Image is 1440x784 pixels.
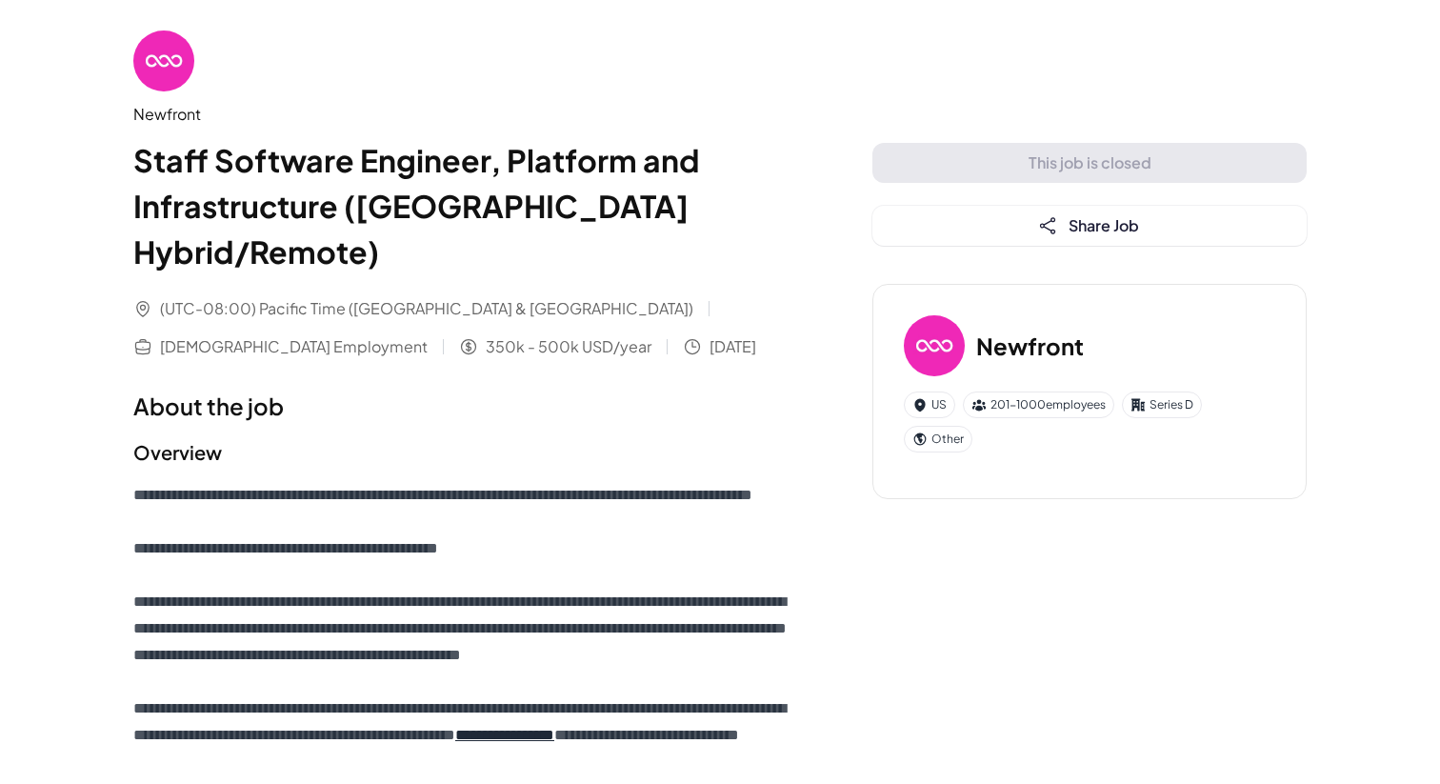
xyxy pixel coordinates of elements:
[133,137,796,274] h1: Staff Software Engineer, Platform and Infrastructure ([GEOGRAPHIC_DATA] Hybrid/Remote)
[976,329,1084,363] h3: Newfront
[904,426,972,452] div: Other
[1069,215,1139,235] span: Share Job
[133,438,796,467] h2: Overview
[133,389,796,423] h1: About the job
[160,297,693,320] span: (UTC-08:00) Pacific Time ([GEOGRAPHIC_DATA] & [GEOGRAPHIC_DATA])
[963,392,1114,418] div: 201-1000 employees
[486,335,651,358] span: 350k - 500k USD/year
[904,315,965,376] img: Ne
[904,392,955,418] div: US
[133,103,796,126] div: Newfront
[710,335,756,358] span: [DATE]
[160,335,428,358] span: [DEMOGRAPHIC_DATA] Employment
[1122,392,1202,418] div: Series D
[872,206,1307,246] button: Share Job
[133,30,194,91] img: Ne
